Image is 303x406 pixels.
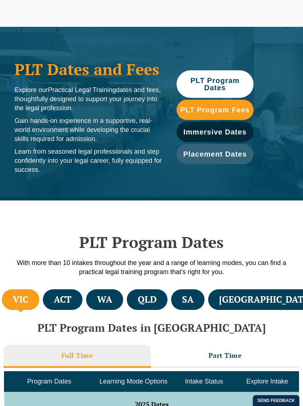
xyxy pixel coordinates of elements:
h4: ACT [54,294,72,306]
a: Placement Dates [177,144,254,164]
span: Practical Legal Training [48,86,116,94]
span: Learning Mode Options [100,378,167,385]
p: Learn from seasoned legal professionals and step confidently into your legal career, fully equipp... [15,147,162,174]
h4: SA [182,294,194,306]
span: Intake Status [185,378,223,385]
p: Gain hands-on experience in a supportive, real-world environment while developing the crucial ski... [15,116,162,144]
h4: QLD [138,294,157,306]
h1: PLT Dates and Fees [15,60,162,78]
h3: Part Time [209,351,242,360]
h3: Full Time [61,351,93,360]
h4: VIC [13,294,28,306]
p: With more than 10 intakes throughout the year and a range of learning modes, you can find a pract... [7,258,296,277]
span: PLT Program Dates [180,77,250,91]
span: Placement Dates [183,150,247,158]
a: PLT Program Dates [177,70,254,98]
span: Program Dates [27,378,71,385]
a: Immersive Dates [177,122,254,142]
span: Explore Intake [246,378,288,385]
h4: WA [97,294,112,306]
a: PLT Program Fees [177,100,254,120]
span: PLT Program Fees [180,106,250,113]
span: Immersive Dates [183,128,247,136]
p: Explore our dates and fees, thoughtfully designed to support your journey into the legal profession. [15,86,162,113]
h2: PLT Program Dates [7,233,296,251]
